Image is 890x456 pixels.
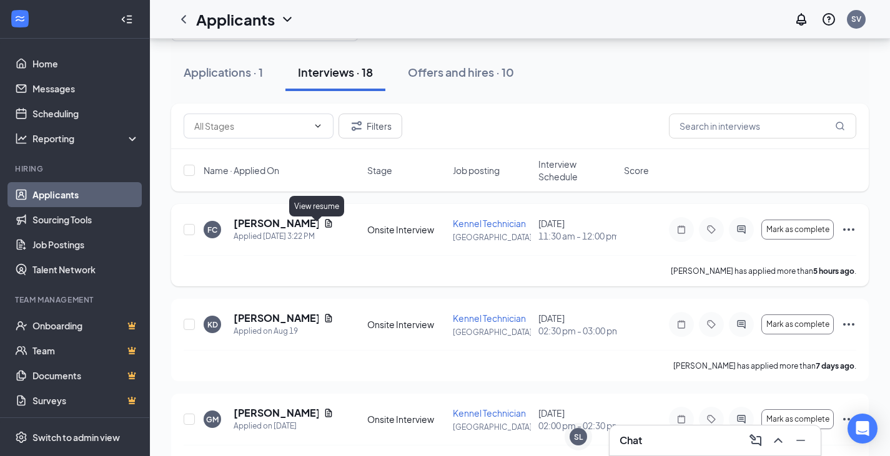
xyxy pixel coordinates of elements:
input: All Stages [194,119,308,133]
p: [GEOGRAPHIC_DATA] [453,422,531,432]
a: Applicants [32,182,139,207]
svg: Tag [704,225,719,235]
svg: Document [324,218,334,228]
p: [GEOGRAPHIC_DATA] [453,232,531,243]
p: [GEOGRAPHIC_DATA] [453,327,531,337]
svg: Note [674,319,689,329]
span: Name · Applied On [204,164,279,177]
svg: Ellipses [841,222,856,237]
div: Onsite Interview [367,413,445,425]
span: Kennel Technician [453,313,526,324]
span: Stage [367,164,392,177]
a: Home [32,51,139,76]
div: Team Management [15,294,137,305]
svg: Note [674,414,689,424]
div: KD [207,319,218,330]
span: Job posting [453,164,500,177]
button: Mark as complete [761,314,834,334]
span: Mark as complete [766,415,829,424]
svg: ChevronDown [313,121,323,131]
div: Interviews · 18 [298,64,373,80]
h3: Chat [620,434,642,447]
span: 02:00 pm - 02:30 pm [538,419,616,432]
a: SurveysCrown [32,388,139,413]
svg: ChevronLeft [176,12,191,27]
svg: Settings [15,431,27,444]
svg: ActiveChat [734,319,749,329]
span: Mark as complete [766,320,829,329]
div: FC [207,225,217,235]
svg: Filter [349,119,364,133]
span: Interview Schedule [538,158,616,183]
svg: ComposeMessage [748,433,763,448]
svg: Minimize [793,433,808,448]
div: Onsite Interview [367,318,445,331]
span: Mark as complete [766,225,829,234]
a: OnboardingCrown [32,313,139,338]
h5: [PERSON_NAME] [234,311,319,325]
span: 02:30 pm - 03:00 pm [538,324,616,337]
svg: Ellipses [841,317,856,332]
svg: Document [324,408,334,418]
div: Switch to admin view [32,431,120,444]
button: ComposeMessage [746,430,766,450]
div: Applied on Aug 19 [234,325,334,337]
h5: [PERSON_NAME] [234,406,319,420]
input: Search in interviews [669,114,856,138]
a: TeamCrown [32,338,139,363]
div: Open Intercom Messenger [848,414,878,444]
div: [DATE] [538,217,616,242]
a: Messages [32,76,139,101]
p: [PERSON_NAME] has applied more than . [671,266,856,276]
svg: WorkstreamLogo [14,12,26,25]
div: Applications · 1 [184,64,263,80]
a: Sourcing Tools [32,207,139,232]
svg: ActiveChat [734,414,749,424]
button: Mark as complete [761,409,834,429]
svg: Note [674,225,689,235]
svg: QuestionInfo [821,12,836,27]
svg: ChevronDown [280,12,295,27]
span: 11:30 am - 12:00 pm [538,230,616,242]
div: Applied on [DATE] [234,420,334,432]
div: GM [206,414,219,425]
div: View resume [289,196,344,216]
svg: Collapse [121,13,133,26]
button: Minimize [791,430,811,450]
svg: MagnifyingGlass [835,121,845,131]
svg: ChevronUp [771,433,786,448]
b: 5 hours ago [813,266,854,276]
a: Job Postings [32,232,139,257]
p: [PERSON_NAME] has applied more than . [673,361,856,371]
div: Offers and hires · 10 [408,64,514,80]
a: DocumentsCrown [32,363,139,388]
div: Applied [DATE] 3:22 PM [234,230,334,243]
div: SL [574,432,583,442]
button: ChevronUp [768,430,788,450]
div: [DATE] [538,407,616,432]
svg: Tag [704,319,719,329]
svg: Tag [704,414,719,424]
svg: Notifications [794,12,809,27]
h5: [PERSON_NAME] [234,216,319,230]
a: Talent Network [32,257,139,282]
div: Hiring [15,163,137,174]
span: Kennel Technician [453,407,526,419]
div: SV [851,14,861,24]
button: Filter Filters [339,114,402,138]
button: Mark as complete [761,220,834,240]
h1: Applicants [196,9,275,30]
span: Score [624,164,649,177]
div: Onsite Interview [367,223,445,236]
svg: Analysis [15,132,27,145]
a: Scheduling [32,101,139,126]
div: [DATE] [538,312,616,337]
div: Reporting [32,132,140,145]
svg: Document [324,313,334,323]
svg: ActiveChat [734,225,749,235]
b: 7 days ago [816,361,854,371]
svg: Ellipses [841,412,856,427]
span: Kennel Technician [453,218,526,229]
